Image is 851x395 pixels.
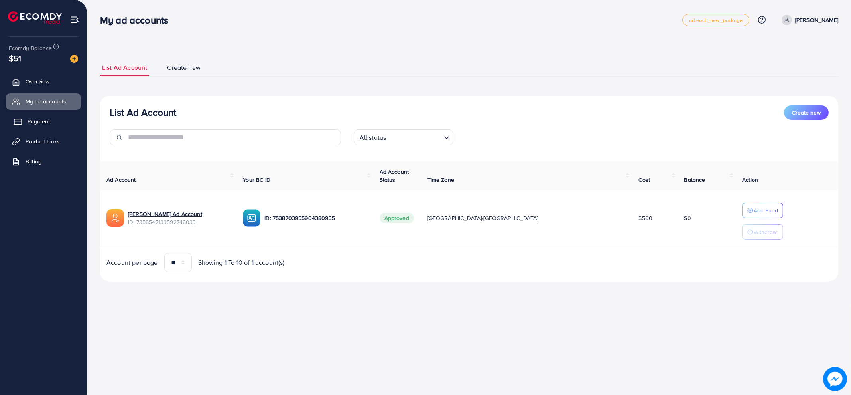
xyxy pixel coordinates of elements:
a: Billing [6,153,81,169]
img: image [823,367,847,391]
span: Product Links [26,137,60,145]
p: Withdraw [754,227,777,237]
p: Add Fund [754,206,778,215]
button: Create new [784,105,829,120]
p: [PERSON_NAME] [795,15,838,25]
a: [PERSON_NAME] [778,15,838,25]
span: Ad Account [106,176,136,184]
span: adreach_new_package [689,18,743,23]
span: Action [742,176,758,184]
span: $500 [638,214,652,222]
span: Billing [26,157,41,165]
span: [GEOGRAPHIC_DATA]/[GEOGRAPHIC_DATA] [427,214,538,222]
p: ID: 7538703955904380935 [264,213,366,223]
a: Overview [6,73,81,89]
span: $0 [684,214,691,222]
span: $51 [9,52,21,64]
img: ic-ba-acc.ded83a64.svg [243,209,260,227]
div: <span class='underline'>SAADULLAH KHAN Ad Account </span></br>7358547133592748033 [128,210,230,226]
span: List Ad Account [102,63,147,72]
span: Overview [26,77,49,85]
span: Ad Account Status [380,168,409,184]
h3: My ad accounts [100,14,175,26]
a: [PERSON_NAME] Ad Account [128,210,230,218]
button: Withdraw [742,224,783,240]
span: Balance [684,176,705,184]
span: Create new [792,109,821,117]
img: image [70,55,78,63]
button: Add Fund [742,203,783,218]
a: Payment [6,113,81,129]
span: Ecomdy Balance [9,44,52,52]
span: Time Zone [427,176,454,184]
h3: List Ad Account [110,107,176,118]
span: Showing 1 To 10 of 1 account(s) [198,258,285,267]
a: adreach_new_package [682,14,749,26]
input: Search for option [388,130,440,143]
span: My ad accounts [26,97,66,105]
span: Cost [638,176,650,184]
span: Approved [380,213,414,223]
span: Your BC ID [243,176,270,184]
a: My ad accounts [6,93,81,109]
span: ID: 7358547133592748033 [128,218,230,226]
span: Create new [167,63,201,72]
img: logo [8,11,62,24]
span: Account per page [106,258,158,267]
img: ic-ads-acc.e4c84228.svg [106,209,124,227]
img: menu [70,15,79,24]
span: All status [358,132,388,143]
a: Product Links [6,133,81,149]
div: Search for option [354,129,453,145]
span: Payment [28,117,50,125]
